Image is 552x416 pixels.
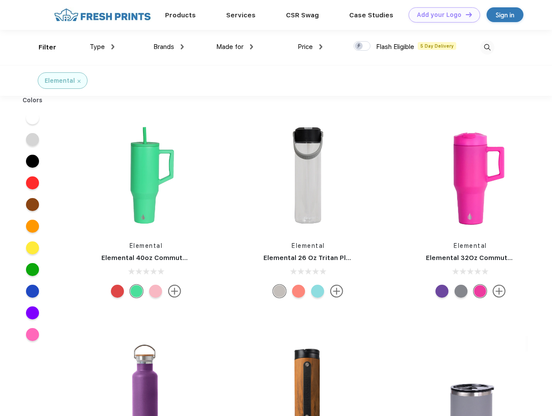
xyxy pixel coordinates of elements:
[487,7,523,22] a: Sign in
[292,242,325,249] a: Elemental
[16,96,49,105] div: Colors
[226,11,256,19] a: Services
[292,285,305,298] div: Cotton candy
[418,42,456,50] span: 5 Day Delivery
[319,44,322,49] img: dropdown.png
[413,117,528,233] img: func=resize&h=266
[454,242,487,249] a: Elemental
[480,40,494,55] img: desktop_search.svg
[45,76,75,85] div: Elemental
[130,242,163,249] a: Elemental
[466,12,472,17] img: DT
[181,44,184,49] img: dropdown.png
[153,43,174,51] span: Brands
[263,254,407,262] a: Elemental 26 Oz Tritan Plastic Water Bottle
[250,44,253,49] img: dropdown.png
[311,285,324,298] div: Berry breeze
[90,43,105,51] span: Type
[330,285,343,298] img: more.svg
[168,285,181,298] img: more.svg
[250,117,366,233] img: func=resize&h=266
[111,44,114,49] img: dropdown.png
[426,254,544,262] a: Elemental 32Oz Commuter Tumbler
[435,285,448,298] div: Purple
[101,254,219,262] a: Elemental 40oz Commuter Tumbler
[455,285,468,298] div: Graphite
[273,285,286,298] div: Midnight Clear
[39,42,56,52] div: Filter
[496,10,514,20] div: Sign in
[111,285,124,298] div: Red
[52,7,153,23] img: fo%20logo%202.webp
[88,117,204,233] img: func=resize&h=266
[376,43,414,51] span: Flash Eligible
[286,11,319,19] a: CSR Swag
[474,285,487,298] div: Hot Pink
[149,285,162,298] div: Rose
[493,285,506,298] img: more.svg
[165,11,196,19] a: Products
[417,11,461,19] div: Add your Logo
[78,80,81,83] img: filter_cancel.svg
[216,43,244,51] span: Made for
[130,285,143,298] div: Green
[298,43,313,51] span: Price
